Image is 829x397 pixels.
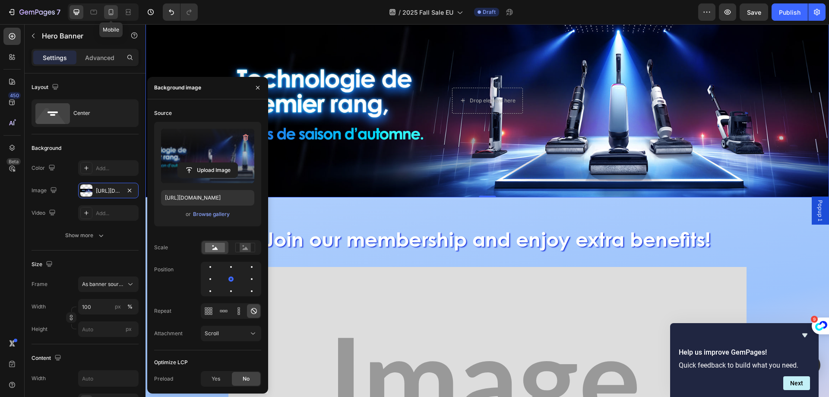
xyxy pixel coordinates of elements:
div: Add... [96,210,136,217]
input: Auto [79,371,138,386]
p: 7 [57,7,60,17]
div: Repeat [154,307,171,315]
button: Publish [772,3,808,21]
p: Advanced [85,53,114,62]
button: Hide survey [800,330,810,340]
span: No [243,375,250,383]
div: 450 [8,92,21,99]
div: 域名概述 [44,52,66,57]
span: Save [747,9,761,16]
button: Upload Image [177,162,238,178]
div: Layout [32,82,60,93]
div: v 4.0.25 [24,14,42,21]
div: Source [154,109,172,117]
label: Height [32,325,47,333]
div: Background [32,144,61,152]
span: px [126,326,132,332]
div: px [115,303,121,311]
div: Beta [6,158,21,165]
div: Background image [154,84,201,92]
input: px% [78,299,139,314]
div: Undo/Redo [163,3,198,21]
input: https://example.com/image.jpg [161,190,254,206]
span: Yes [212,375,220,383]
button: % [113,302,123,312]
p: Hero Banner [42,31,115,41]
p: Settings [43,53,67,62]
span: 2025 Fall Sale EU [402,8,453,17]
div: Show more [65,231,105,240]
span: Popup 1 [671,176,679,197]
span: or [186,209,191,219]
h2: Join our membership and enjoy extra benefits! [83,201,601,229]
h2: Help us improve GemPages! [679,347,810,358]
div: Video [32,207,57,219]
div: Help us improve GemPages! [679,330,810,390]
div: % [127,303,133,311]
div: Content [32,353,63,364]
img: tab_keywords_by_traffic_grey.svg [88,51,95,58]
div: 域名: [DOMAIN_NAME] [22,22,88,30]
div: Image [32,185,59,197]
div: Position [154,266,174,273]
button: Save [740,3,768,21]
div: 关键词（按流量） [98,52,142,57]
div: Optimize LCP [154,359,188,366]
p: Quick feedback to build what you need. [679,361,810,369]
div: Center [73,103,126,123]
div: Drop element here [324,73,370,80]
div: Preload [154,375,173,383]
div: Publish [779,8,801,17]
div: Scale [154,244,168,251]
button: Scroll [201,326,261,341]
div: Size [32,259,54,270]
img: website_grey.svg [14,22,21,30]
button: Show more [32,228,139,243]
div: Attachment [154,330,183,337]
img: logo_orange.svg [14,14,21,21]
input: px [78,321,139,337]
span: As banner source [82,280,124,288]
span: Scroll [205,330,219,337]
label: Width [32,303,46,311]
img: tab_domain_overview_orange.svg [35,51,42,58]
div: Add... [96,165,136,172]
button: As banner source [78,276,139,292]
div: Color [32,162,57,174]
button: px [125,302,135,312]
div: Width [32,375,46,382]
iframe: Design area [146,24,829,397]
span: / [399,8,401,17]
button: 7 [3,3,64,21]
span: Draft [483,8,496,16]
button: Browse gallery [193,210,230,219]
label: Frame [32,280,47,288]
div: Browse gallery [193,210,230,218]
div: [URL][DOMAIN_NAME] [96,187,121,195]
button: Next question [783,376,810,390]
